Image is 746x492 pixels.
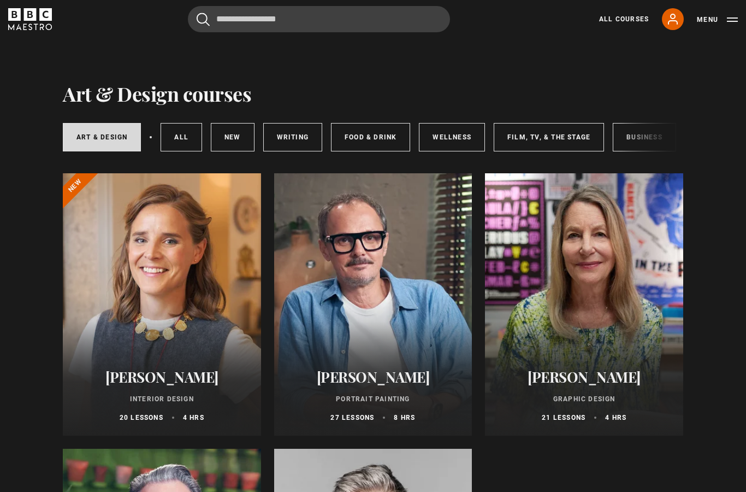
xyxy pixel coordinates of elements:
[498,368,670,385] h2: [PERSON_NAME]
[161,123,202,151] a: All
[419,123,485,151] a: Wellness
[542,413,585,423] p: 21 lessons
[605,413,626,423] p: 4 hrs
[330,413,374,423] p: 27 lessons
[120,413,163,423] p: 20 lessons
[274,173,472,436] a: [PERSON_NAME] Portrait Painting 27 lessons 8 hrs
[188,6,450,32] input: Search
[599,14,649,24] a: All Courses
[8,8,52,30] svg: BBC Maestro
[287,368,459,385] h2: [PERSON_NAME]
[76,394,248,404] p: Interior Design
[63,123,141,151] a: Art & Design
[331,123,410,151] a: Food & Drink
[63,173,261,436] a: [PERSON_NAME] Interior Design 20 lessons 4 hrs New
[76,368,248,385] h2: [PERSON_NAME]
[63,82,251,105] h1: Art & Design courses
[197,13,210,26] button: Submit the search query
[211,123,254,151] a: New
[485,173,683,436] a: [PERSON_NAME] Graphic Design 21 lessons 4 hrs
[494,123,604,151] a: Film, TV, & The Stage
[287,394,459,404] p: Portrait Painting
[498,394,670,404] p: Graphic Design
[263,123,322,151] a: Writing
[394,413,415,423] p: 8 hrs
[613,123,676,151] a: Business
[697,14,738,25] button: Toggle navigation
[183,413,204,423] p: 4 hrs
